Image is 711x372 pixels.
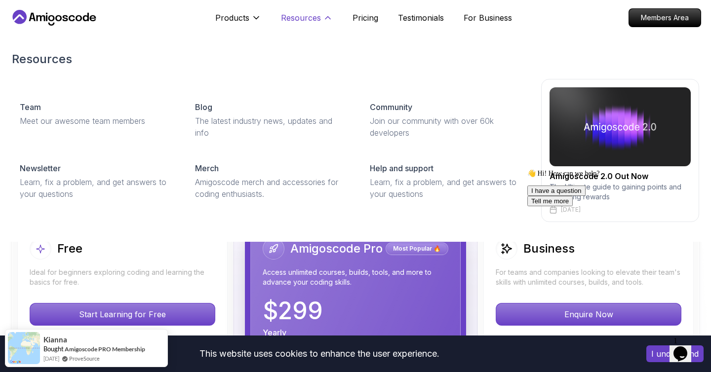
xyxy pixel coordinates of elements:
span: Kianna [43,335,67,344]
p: The latest industry news, updates and info [195,115,347,139]
p: Team [20,101,41,113]
span: Bought [43,345,64,353]
a: Amigoscode PRO Membership [65,345,145,353]
a: Members Area [629,8,701,27]
p: Access unlimited courses, builds, tools, and more to advance your coding skills. [263,267,448,287]
p: For teams and companies looking to elevate their team's skills with unlimited courses, builds, an... [496,267,681,287]
img: amigoscode 2.0 [550,87,691,166]
p: Learn, fix a problem, and get answers to your questions [20,176,171,200]
p: Most Popular 🔥 [387,244,447,254]
a: BlogThe latest industry news, updates and info [187,93,355,147]
a: Testimonials [398,12,444,24]
p: $ 299 [263,299,323,323]
a: MerchAmigoscode merch and accessories for coding enthusiasts. [187,154,355,208]
button: Start Learning for Free [30,303,215,326]
p: Members Area [629,9,701,27]
button: Enquire Now [496,303,681,326]
p: Learn, fix a problem, and get answers to your questions [370,176,521,200]
p: Newsletter [20,162,61,174]
h2: Amigoscode Pro [290,241,383,257]
p: Blog [195,101,212,113]
p: Amigoscode merch and accessories for coding enthusiasts. [195,176,347,200]
button: Resources [281,12,333,32]
p: Help and support [370,162,434,174]
div: 👋 Hi! How can we help?I have a questionTell me more [4,4,182,41]
button: Accept cookies [646,345,704,362]
p: Enquire Now [496,303,681,325]
p: Yearly [263,327,286,338]
a: Enquire Now [496,309,681,319]
p: Join our community with over 60k developers [370,115,521,139]
p: Meet our awesome team members [20,115,171,127]
button: Products [215,12,261,32]
h2: Resources [12,51,699,67]
button: Tell me more [4,31,49,41]
a: amigoscode 2.0Amigoscode 2.0 Out NowThe Ultimate guide to gaining points and unlocking rewards[DATE] [541,79,699,222]
p: Start Learning for Free [30,303,215,325]
a: Help and supportLearn, fix a problem, and get answers to your questions [362,154,529,208]
span: 👋 Hi! How can we help? [4,4,76,12]
div: This website uses cookies to enhance the user experience. [7,343,632,365]
iframe: chat widget [670,333,701,362]
p: Resources [281,12,321,24]
a: TeamMeet our awesome team members [12,93,179,135]
a: Start Learning for Free [30,309,215,319]
p: Products [215,12,249,24]
p: Community [370,101,412,113]
a: Pricing [353,12,378,24]
p: Merch [195,162,219,174]
iframe: chat widget [523,165,701,328]
p: Ideal for beginners exploring coding and learning the basics for free. [30,267,215,287]
a: For Business [464,12,512,24]
img: provesource social proof notification image [8,332,40,364]
a: NewsletterLearn, fix a problem, and get answers to your questions [12,154,179,208]
a: CommunityJoin our community with over 60k developers [362,93,529,147]
h2: Free [57,241,82,257]
a: ProveSource [69,354,100,363]
span: [DATE] [43,354,59,363]
button: I have a question [4,20,62,31]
